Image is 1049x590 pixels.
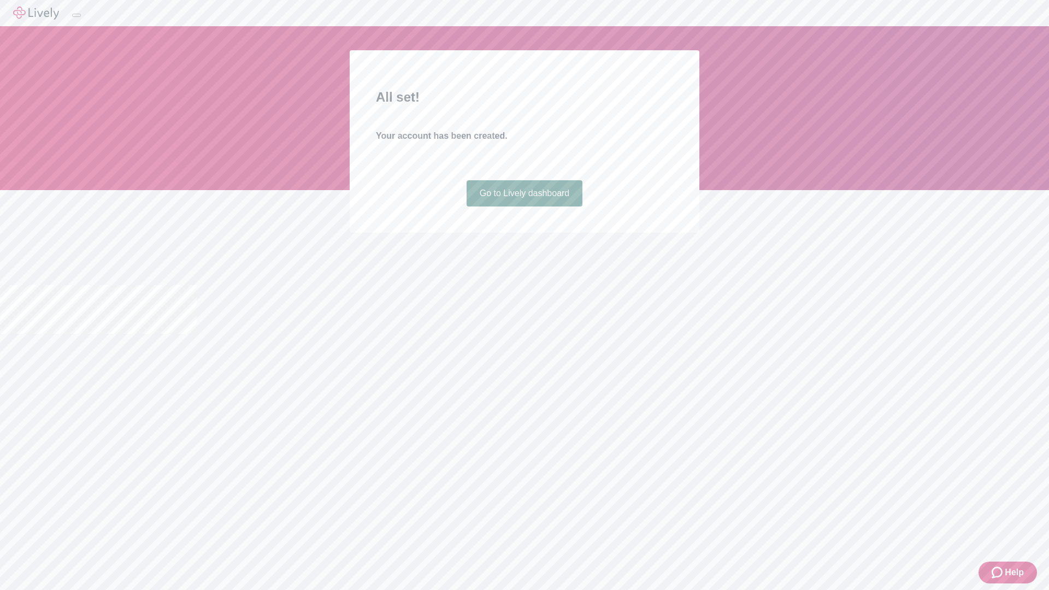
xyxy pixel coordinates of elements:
[1005,566,1024,579] span: Help
[13,7,59,20] img: Lively
[467,180,583,206] a: Go to Lively dashboard
[72,14,81,17] button: Log out
[979,562,1037,583] button: Zendesk support iconHelp
[376,129,673,143] h4: Your account has been created.
[992,566,1005,579] svg: Zendesk support icon
[376,87,673,107] h2: All set!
